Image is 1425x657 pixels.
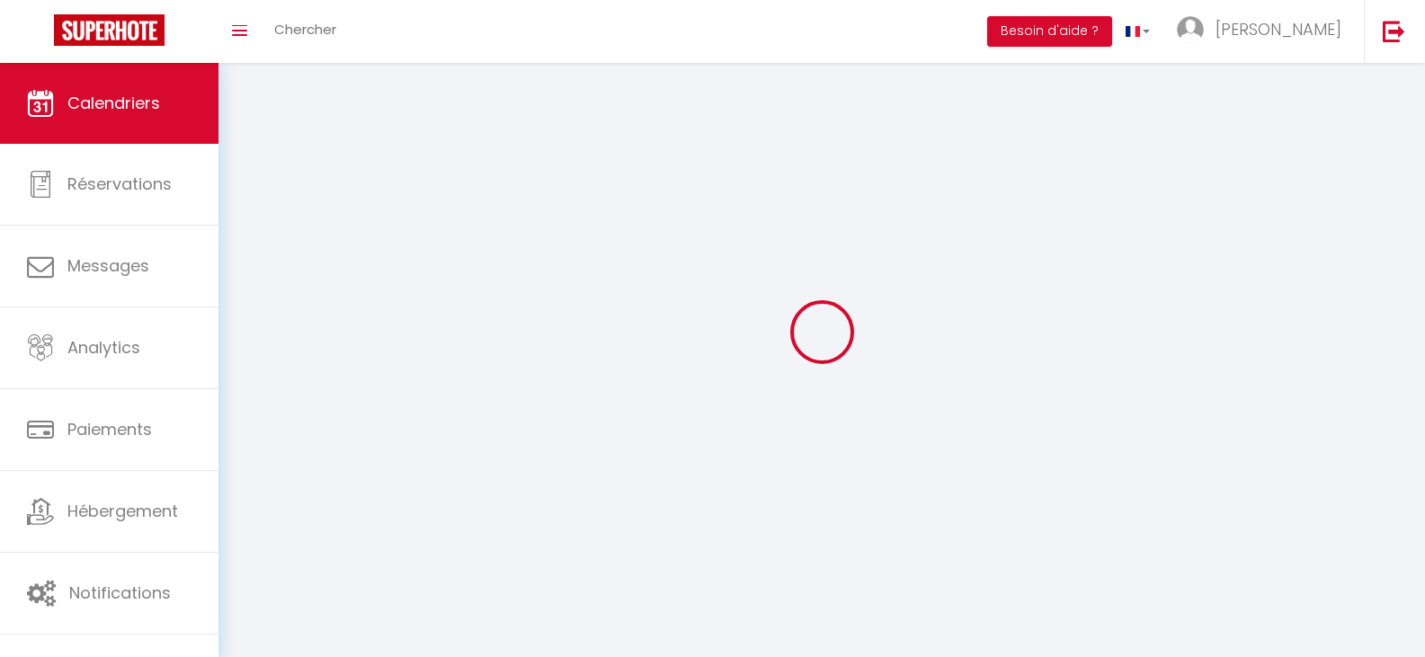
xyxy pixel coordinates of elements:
[54,14,165,46] img: Super Booking
[274,20,336,39] span: Chercher
[67,173,172,195] span: Réservations
[987,16,1112,47] button: Besoin d'aide ?
[67,92,160,114] span: Calendriers
[1383,20,1405,42] img: logout
[67,336,140,359] span: Analytics
[67,418,152,440] span: Paiements
[69,582,171,604] span: Notifications
[1177,16,1204,43] img: ...
[67,254,149,277] span: Messages
[67,500,178,522] span: Hébergement
[1216,18,1341,40] span: [PERSON_NAME]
